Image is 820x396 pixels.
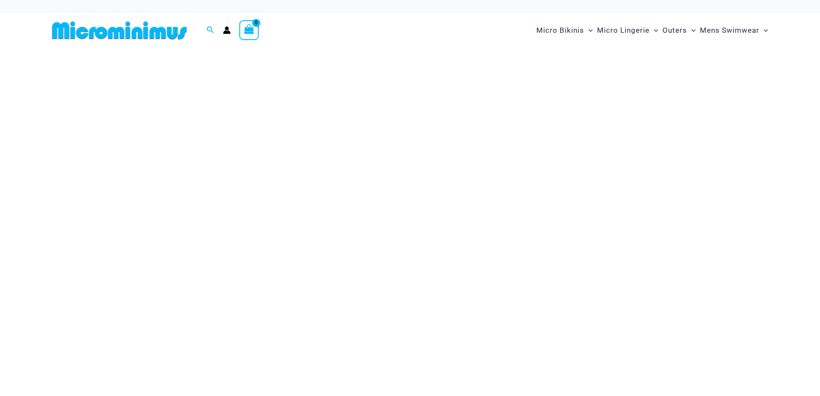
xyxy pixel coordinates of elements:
[650,19,658,41] span: Menu Toggle
[698,17,770,44] a: Mens SwimwearMenu ToggleMenu Toggle
[533,16,772,45] nav: Site Navigation
[223,26,231,34] a: Account icon link
[595,17,660,44] a: Micro LingerieMenu ToggleMenu Toggle
[700,19,759,41] span: Mens Swimwear
[534,17,595,44] a: Micro BikinisMenu ToggleMenu Toggle
[687,19,696,41] span: Menu Toggle
[662,19,687,41] span: Outers
[660,17,698,44] a: OutersMenu ToggleMenu Toggle
[49,21,190,40] img: MM SHOP LOGO FLAT
[759,19,768,41] span: Menu Toggle
[597,19,650,41] span: Micro Lingerie
[584,19,593,41] span: Menu Toggle
[207,25,214,36] a: Search icon link
[536,19,584,41] span: Micro Bikinis
[239,20,259,40] a: View Shopping Cart, empty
